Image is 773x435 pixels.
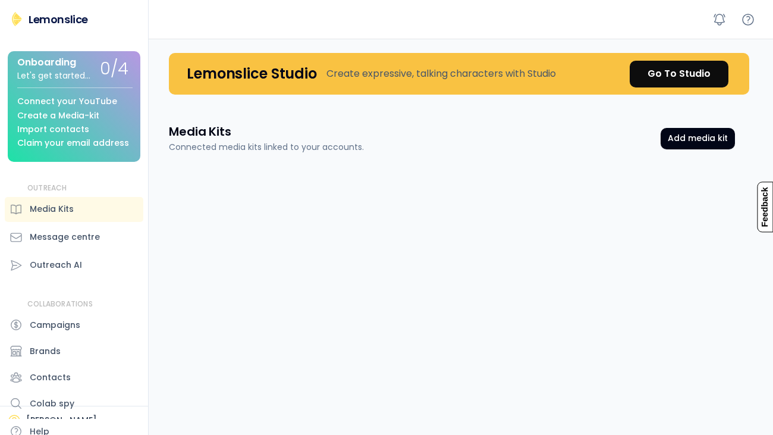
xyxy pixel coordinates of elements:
[30,398,74,410] div: Colab spy
[27,183,67,193] div: OUTREACH
[29,12,88,27] div: Lemonslice
[30,319,80,331] div: Campaigns
[17,111,99,120] div: Create a Media-kit
[17,97,117,106] div: Connect your YouTube
[17,57,76,68] div: Onboarding
[30,371,71,384] div: Contacts
[17,71,90,80] div: Let's get started...
[30,259,82,271] div: Outreach AI
[648,67,711,81] div: Go To Studio
[326,67,556,81] div: Create expressive, talking characters with Studio
[30,231,100,243] div: Message centre
[169,123,231,140] h3: Media Kits
[661,128,735,149] button: Add media kit
[17,125,89,134] div: Import contacts
[169,141,364,154] div: Connected media kits linked to your accounts.
[630,61,728,87] a: Go To Studio
[30,203,74,215] div: Media Kits
[100,60,128,79] div: 0/4
[187,64,317,83] h4: Lemonslice Studio
[17,139,129,148] div: Claim your email address
[27,299,93,309] div: COLLABORATIONS
[10,12,24,26] img: Lemonslice
[30,345,61,358] div: Brands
